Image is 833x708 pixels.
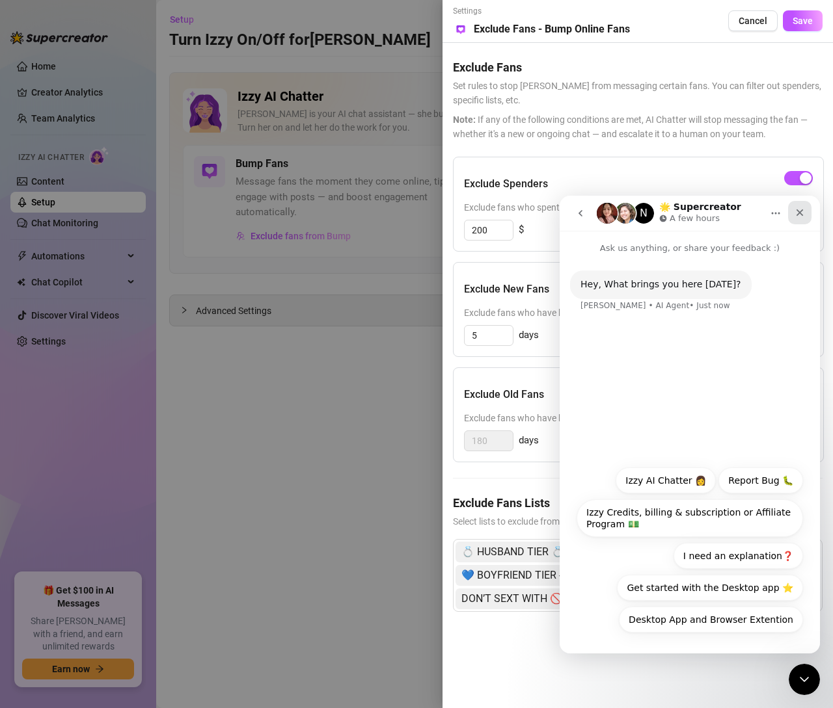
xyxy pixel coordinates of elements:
button: Save [783,10,823,31]
span: Exclude fans who have been subscribed for more than: [464,411,813,425]
h5: Exclude Fans [453,59,823,76]
span: DON’T SEXT WITH 🚫 [461,589,563,609]
span: Exclude fans who have been subscribed for less than: [464,306,813,320]
span: Cancel [739,16,767,26]
button: Cancel [728,10,778,31]
h5: Exclude Fans - Bump Online Fans [474,21,630,37]
span: Exclude fans who spent more than: [464,200,813,215]
iframe: Intercom live chat [789,664,820,695]
span: Save [793,16,813,26]
iframe: Intercom live chat [560,196,820,653]
span: Note: [453,114,476,125]
span: 💍 HUSBAND TIER 💍 [456,542,577,562]
h5: Exclude Spenders [464,176,548,192]
span: 💍 HUSBAND TIER 💍 [461,542,564,562]
span: 💙 BOYFRIEND TIER - $80 💙 [456,565,610,586]
span: Settings [453,5,630,18]
span: Select lists to exclude from bump automation. [453,514,823,529]
span: If any of the following conditions are met, AI Chatter will stop messaging the fan — whether it's... [453,112,823,141]
h5: Exclude Fans Lists [453,494,823,512]
span: Set rules to stop [PERSON_NAME] from messaging certain fans. You can filter out spenders, specifi... [453,79,823,107]
h5: Exclude Old Fans [464,387,544,402]
span: days [519,433,539,449]
span: 💙 BOYFRIEND TIER - $80 💙 [461,566,597,585]
span: $ [519,222,524,238]
span: days [519,328,539,343]
h5: Exclude New Fans [464,282,549,297]
span: DON’T SEXT WITH 🚫 [456,588,575,609]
